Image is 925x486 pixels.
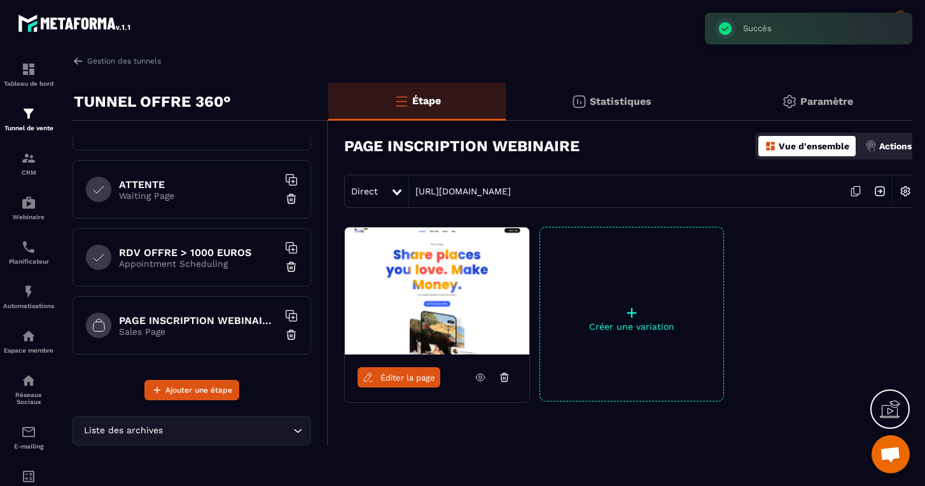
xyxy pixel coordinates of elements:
[3,230,54,274] a: schedulerschedulerPlanificateur
[285,192,298,205] img: trash
[73,55,84,67] img: arrow
[21,284,36,299] img: automations
[3,415,54,459] a: emailemailE-mailing
[872,435,910,473] a: Ouvrir le chat
[74,89,231,114] p: TUNNEL OFFRE 360°
[540,304,723,321] p: +
[119,179,278,191] h6: ATTENTE
[3,302,54,309] p: Automatisations
[571,94,587,109] img: stats.20deebd0.svg
[285,328,298,341] img: trash
[119,191,278,201] p: Waiting Page
[345,227,529,354] img: image
[3,80,54,87] p: Tableau de bord
[3,347,54,354] p: Espace membre
[344,137,580,155] h3: PAGE INSCRIPTION WEBINAIRE
[119,259,278,269] p: Appointment Scheduling
[21,240,36,255] img: scheduler
[765,140,776,152] img: dashboard-orange.40269519.svg
[165,384,232,396] span: Ajouter une étape
[779,141,849,151] p: Vue d'ensemble
[782,94,797,109] img: setting-gr.5f69749f.svg
[3,125,54,132] p: Tunnel de vente
[409,186,511,196] a: [URL][DOMAIN_NAME]
[590,95,651,107] p: Statistiques
[3,443,54,450] p: E-mailing
[119,314,278,327] h6: PAGE INSCRIPTION WEBINAIRE copy
[358,367,440,388] a: Éditer la page
[285,260,298,273] img: trash
[144,380,239,400] button: Ajouter une étape
[165,424,290,438] input: Search for option
[21,424,36,440] img: email
[868,179,892,203] img: arrow-next.bcc2205e.svg
[351,186,378,196] span: Direct
[540,321,723,332] p: Créer une variation
[21,469,36,484] img: accountant
[3,141,54,186] a: formationformationCRM
[21,62,36,77] img: formation
[119,246,278,259] h6: RDV OFFRE > 1000 EUROS
[394,93,409,109] img: bars-o.4a397970.svg
[380,373,435,382] span: Éditer la page
[21,328,36,344] img: automations
[3,363,54,415] a: social-networksocial-networkRéseaux Sociaux
[3,169,54,176] p: CRM
[73,416,311,445] div: Search for option
[21,373,36,388] img: social-network
[3,213,54,220] p: Webinaire
[21,195,36,210] img: automations
[3,52,54,97] a: formationformationTableau de bord
[81,424,165,438] span: Liste des archives
[3,258,54,265] p: Planificateur
[879,141,912,151] p: Actions
[800,95,853,107] p: Paramètre
[3,97,54,141] a: formationformationTunnel de vente
[3,274,54,319] a: automationsautomationsAutomatisations
[18,11,132,34] img: logo
[21,151,36,166] img: formation
[3,391,54,405] p: Réseaux Sociaux
[893,179,917,203] img: setting-w.858f3a88.svg
[3,186,54,230] a: automationsautomationsWebinaire
[412,95,441,107] p: Étape
[865,140,877,152] img: actions.d6e523a2.png
[119,327,278,337] p: Sales Page
[73,55,161,67] a: Gestion des tunnels
[21,106,36,121] img: formation
[3,319,54,363] a: automationsautomationsEspace membre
